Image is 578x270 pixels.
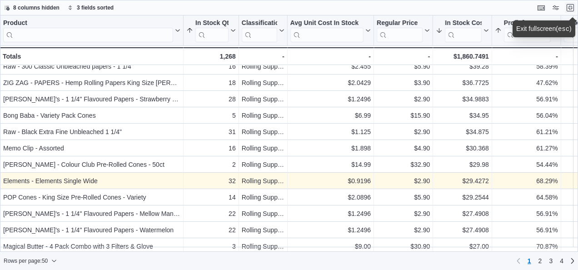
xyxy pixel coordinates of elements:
div: Rolling Supplies [242,143,284,154]
div: 64.58% [495,192,558,203]
div: $5.90 [377,61,430,72]
span: 3 fields sorted [77,4,114,11]
button: In Stock Qty [186,19,236,42]
div: $1.2496 [290,208,371,219]
div: - [242,51,284,62]
div: $30.90 [377,241,430,252]
div: $1.2496 [290,225,371,235]
div: 18 [186,77,236,88]
div: $27.00 [436,241,488,252]
div: $2.90 [377,126,430,137]
button: 8 columns hidden [0,2,63,13]
button: Regular Price [377,19,430,42]
div: $2.90 [377,208,430,219]
div: $29.4272 [436,175,488,186]
div: $5.90 [377,192,430,203]
div: Rolling Supplies [242,77,284,88]
div: $2.0429 [290,77,371,88]
div: Profit Margin (%) [504,19,551,42]
div: 70.87% [495,241,558,252]
div: 14 [186,192,236,203]
button: Display options [550,2,561,13]
div: - [495,51,558,62]
div: [PERSON_NAME]'s - 1 1/4" Flavoured Papers - Mellow Mango [3,208,180,219]
div: Rolling Supplies [242,175,284,186]
div: Avg Unit Cost In Stock [290,19,364,42]
div: 54.44% [495,159,558,170]
div: Rolling Supplies [242,110,284,121]
div: $30.368 [436,143,488,154]
div: Rolling Supplies [242,225,284,235]
div: 32 [186,175,236,186]
div: $1.125 [290,126,371,137]
div: [PERSON_NAME]'s - 1 1/4" Flavoured Papers - Strawberry Kiwi [3,94,180,105]
div: Product [3,19,173,28]
div: $27.4908 [436,208,488,219]
div: 56.91% [495,94,558,105]
div: $32.90 [377,159,430,170]
div: Exit fullscreen ( ) [516,24,572,34]
div: 58.39% [495,61,558,72]
div: 56.91% [495,225,558,235]
div: Classification [242,19,277,42]
div: $9.00 [290,241,371,252]
button: Exit fullscreen [565,2,576,13]
div: Totals [3,51,180,62]
div: 5 [186,110,236,121]
div: Rolling Supplies [242,241,284,252]
span: 2 [538,256,542,265]
div: POP Cones - King Size Pre-Rolled Cones - Variety [3,192,180,203]
div: 28 [186,94,236,105]
div: Product [3,19,173,42]
div: Memo Clip - Assorted [3,143,180,154]
kbd: esc [558,25,569,33]
div: In Stock Qty [195,19,229,28]
div: $1.898 [290,143,371,154]
div: Avg Unit Cost In Stock [290,19,364,28]
div: [PERSON_NAME] - Colour Club Pre-Rolled Cones - 50ct [3,159,180,170]
button: Classification [242,19,284,42]
div: 3 [186,241,236,252]
div: $27.4908 [436,225,488,235]
div: Profit [PERSON_NAME] (%) [504,19,551,28]
div: $29.98 [436,159,488,170]
div: [PERSON_NAME]'s - 1 1/4" Flavoured Papers - Watermelon [3,225,180,235]
div: Rolling Supplies [242,192,284,203]
span: 8 columns hidden [13,4,60,11]
div: $2.90 [377,175,430,186]
div: 47.62% [495,77,558,88]
div: Rolling Supplies [242,126,284,137]
div: $34.875 [436,126,488,137]
button: Keyboard shortcuts [536,2,547,13]
div: $1,860.7491 [436,51,488,62]
div: $39.28 [436,61,488,72]
span: 1 [528,256,531,265]
div: - [290,51,371,62]
div: Rolling Supplies [242,94,284,105]
div: 61.21% [495,126,558,137]
div: $2.90 [377,225,430,235]
div: Rolling Supplies [242,159,284,170]
div: $29.2544 [436,192,488,203]
div: 56.04% [495,110,558,121]
button: 3 fields sorted [64,2,117,13]
div: $1.2496 [290,94,371,105]
div: $2.90 [377,94,430,105]
div: Bong Baba - Variety Pack Cones [3,110,180,121]
div: 16 [186,61,236,72]
div: In Stock Cost [445,19,481,28]
div: Regular Price [377,19,423,28]
div: $4.90 [377,143,430,154]
button: Profit [PERSON_NAME] (%) [495,19,558,42]
div: 16 [186,143,236,154]
div: Raw - 300 Classic Unbleached papers - 1 1/4" [3,61,180,72]
div: In Stock Cost [445,19,481,42]
ul: Pagination for preceding grid [524,254,567,268]
div: $36.7725 [436,77,488,88]
div: $2.0896 [290,192,371,203]
div: In Stock Qty [195,19,229,42]
a: Page 3 of 4 [545,254,556,268]
a: Page 4 of 4 [556,254,567,268]
div: 61.27% [495,143,558,154]
div: $14.99 [290,159,371,170]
